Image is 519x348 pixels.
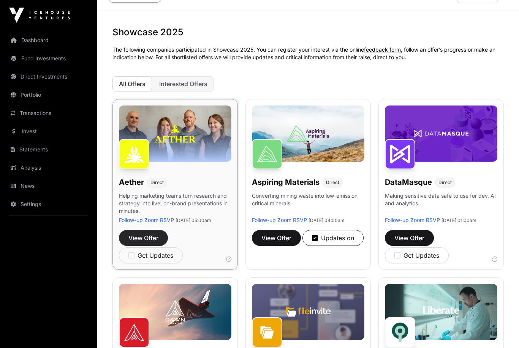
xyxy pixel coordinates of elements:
img: Aspiring Materials [252,139,282,169]
p: Helping marketing teams turn research and strategy into live, on-brand presentations in minutes. [119,192,231,216]
a: Dashboard [6,32,91,49]
a: feedback form [364,46,401,53]
img: Dawn Aerospace [119,317,149,348]
p: Converting mining waste into low-emission critical minerals. [252,192,364,216]
span: Direct [438,180,452,186]
img: Aether [119,139,149,169]
button: Get Updates [385,247,449,263]
img: Aspiring-Banner.jpg [252,106,364,162]
img: DataMasque-Banner.jpg [385,106,497,162]
span: Direct [326,180,339,186]
a: Analysis [6,159,91,176]
img: Aether-Banner.jpg [119,106,231,162]
h1: Showcase 2025 [112,26,504,38]
span: [DATE] 05:00am [176,217,211,223]
a: Direct Investments [6,68,91,85]
a: Follow-up Zoom RSVP [252,217,307,223]
span: [DATE] 01:00am [441,217,476,223]
button: View Offer [385,230,434,246]
a: Follow-up Zoom RSVP [385,217,440,223]
a: Statements [6,141,91,158]
button: View Offer [119,230,168,246]
div: Get Updates [128,251,173,260]
img: Liberate [385,317,415,348]
a: Invest [6,123,91,140]
h1: Aspiring Materials [252,177,320,187]
iframe: Chat Widget [481,312,519,348]
div: Get Updates [394,251,439,260]
p: Making sensitive data safe to use for dev, AI and analytics. [385,192,497,216]
span: Interested Offers [159,80,207,88]
img: DataMasque [385,139,415,169]
h1: DataMasque [385,177,432,187]
div: Updates on [312,233,354,242]
a: News [6,178,91,194]
a: Settings [6,196,91,213]
span: [DATE] 04:00am [309,217,345,223]
span: View Offer [261,233,291,242]
span: Direct [150,180,164,186]
a: Transactions [6,105,91,121]
button: View Offer [252,230,301,246]
span: All Offers [119,80,146,88]
img: Icehouse Ventures Logo [9,8,70,23]
img: Liberate-Banner.jpg [385,284,497,340]
button: Get Updates [119,247,183,263]
a: Portfolio [6,87,91,103]
a: Follow-up Zoom RSVP [119,217,174,223]
p: The following companies participated in Showcase 2025. You can register your interest via the onl... [112,46,504,61]
button: Interested Offers [153,76,214,91]
span: View Offer [394,233,424,242]
span: View Offer [128,233,158,242]
a: Fund Investments [6,50,91,67]
h1: Aether [119,177,144,187]
img: FileInvite [252,317,282,348]
img: Dawn-Banner.jpg [119,284,231,340]
button: Updates on [302,230,364,246]
img: File-Invite-Banner.jpg [252,284,364,340]
button: All Offers [112,76,152,91]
